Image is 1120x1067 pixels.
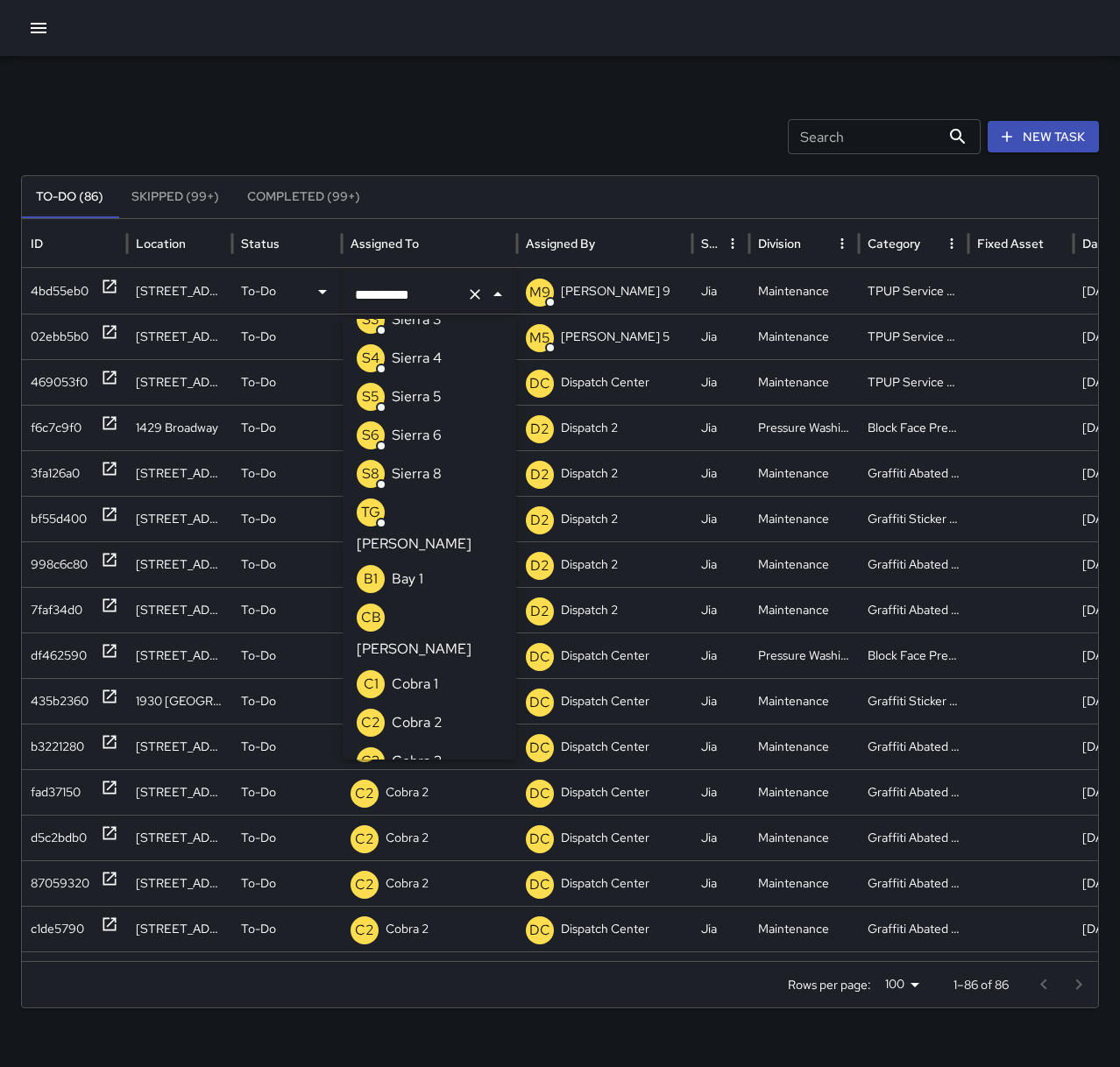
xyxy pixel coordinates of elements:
[692,450,749,496] div: Jia
[749,268,859,314] div: Maintenance
[530,601,549,622] p: D2
[127,815,232,860] div: 1701 Broadway
[127,860,232,906] div: 505 17th Street
[361,751,380,772] p: C3
[241,861,276,906] p: To-Do
[31,236,43,251] div: ID
[361,607,381,628] p: CB
[692,541,749,587] div: Jia
[749,541,859,587] div: Maintenance
[561,542,618,587] p: Dispatch 2
[233,176,374,218] button: Completed (99+)
[31,360,88,405] div: 469053f0
[241,633,276,678] p: To-Do
[241,542,276,587] p: To-Do
[364,674,379,695] p: C1
[127,541,232,587] div: 440 11th Street
[392,751,443,772] p: Cobra 3
[31,770,81,815] div: fad37150
[241,269,276,314] p: To-Do
[977,236,1044,251] div: Fixed Asset
[355,783,374,804] p: C2
[241,406,276,450] p: To-Do
[127,314,232,359] div: 2295 Broadway
[127,450,232,496] div: 1200 Broadway
[749,769,859,815] div: Maintenance
[530,555,549,576] p: D2
[692,860,749,906] div: Jia
[692,906,749,951] div: Jia
[859,632,968,678] div: Block Face Pressure Washed
[241,907,276,951] p: To-Do
[241,816,276,860] p: To-Do
[561,269,670,314] p: [PERSON_NAME] 9
[749,405,859,450] div: Pressure Washing
[241,497,276,541] p: To-Do
[31,907,84,951] div: c1de5790
[561,451,618,496] p: Dispatch 2
[561,679,649,724] p: Dispatch Center
[830,231,854,256] button: Division column menu
[878,972,925,997] div: 100
[561,633,649,678] p: Dispatch Center
[127,496,232,541] div: 440 11th Street
[561,724,649,769] p: Dispatch Center
[486,282,510,307] button: Close
[692,496,749,541] div: Jia
[529,920,550,941] p: DC
[988,121,1099,153] button: New Task
[868,236,920,251] div: Category
[392,386,442,407] p: Sierra 5
[859,906,968,951] div: Graffiti Abated Large
[758,236,801,251] div: Division
[127,268,232,314] div: 1011 Broadway
[241,360,276,405] p: To-Do
[561,360,649,405] p: Dispatch Center
[529,692,550,713] p: DC
[31,861,89,906] div: 87059320
[692,314,749,359] div: Jia
[361,502,380,523] p: TG
[31,497,87,541] div: bf55d400
[127,769,232,815] div: 529 17th Street
[362,309,379,330] p: S3
[241,770,276,815] p: To-Do
[31,679,89,724] div: 435b2360
[386,907,429,951] p: Cobra 2
[241,724,276,769] p: To-Do
[31,314,89,359] div: 02ebb5b0
[859,359,968,405] div: TPUP Service Requested
[386,314,420,359] p: Echo 1
[749,724,859,769] div: Maintenance
[136,236,186,251] div: Location
[561,588,618,632] p: Dispatch 2
[355,920,374,941] p: C2
[392,425,442,446] p: Sierra 6
[530,419,549,440] p: D2
[788,976,871,993] p: Rows per page:
[692,268,749,314] div: Jia
[859,268,968,314] div: TPUP Service Requested
[859,541,968,587] div: Graffiti Abated Large
[241,588,276,632] p: To-Do
[859,678,968,724] div: Graffiti Sticker Abated Small
[386,816,429,860] p: Cobra 2
[859,724,968,769] div: Graffiti Abated Large
[31,542,88,587] div: 998c6c80
[241,679,276,724] p: To-Do
[31,588,82,632] div: 7faf34d0
[859,496,968,541] div: Graffiti Sticker Abated Small
[529,328,550,349] p: M5
[392,712,443,733] p: Cobra 2
[362,425,379,446] p: S6
[241,236,280,251] div: Status
[127,405,232,450] div: 1429 Broadway
[392,569,423,590] p: Bay 1
[859,587,968,632] div: Graffiti Abated Large
[749,860,859,906] div: Maintenance
[859,450,968,496] div: Graffiti Abated Large
[859,769,968,815] div: Graffiti Abated Large
[859,815,968,860] div: Graffiti Abated Large
[692,724,749,769] div: Jia
[241,451,276,496] p: To-Do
